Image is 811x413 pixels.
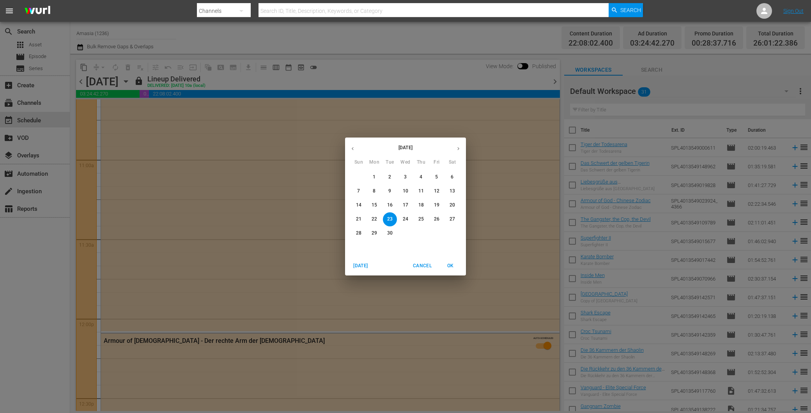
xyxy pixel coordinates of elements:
p: 22 [372,216,377,222]
span: Cancel [413,262,432,270]
button: 29 [367,226,381,240]
button: [DATE] [348,259,373,272]
button: 27 [445,212,459,226]
button: 2 [383,170,397,184]
button: 5 [430,170,444,184]
button: 7 [352,184,366,198]
p: 27 [450,216,455,222]
p: 20 [450,202,455,208]
p: 18 [418,202,424,208]
span: [DATE] [351,262,370,270]
p: 15 [372,202,377,208]
p: 19 [434,202,439,208]
p: 16 [387,202,393,208]
button: 3 [398,170,413,184]
p: 29 [372,230,377,237]
p: 26 [434,216,439,222]
button: 8 [367,184,381,198]
button: 16 [383,198,397,212]
button: 23 [383,212,397,226]
button: 9 [383,184,397,198]
p: 13 [450,188,455,194]
button: 18 [414,198,428,212]
p: 24 [403,216,408,222]
p: 1 [373,174,375,180]
button: 1 [367,170,381,184]
p: 6 [451,174,453,180]
button: Cancel [410,259,435,272]
span: OK [441,262,460,270]
span: Sun [352,159,366,166]
p: 3 [404,174,407,180]
p: 23 [387,216,393,222]
p: 10 [403,188,408,194]
button: 12 [430,184,444,198]
button: 28 [352,226,366,240]
button: 17 [398,198,413,212]
p: 12 [434,188,439,194]
span: Tue [383,159,397,166]
button: 24 [398,212,413,226]
a: Sign Out [783,8,804,14]
p: 8 [373,188,375,194]
p: 9 [388,188,391,194]
p: 4 [420,174,422,180]
button: 20 [445,198,459,212]
button: 22 [367,212,381,226]
span: Fri [430,159,444,166]
p: 7 [357,188,360,194]
button: 13 [445,184,459,198]
p: 28 [356,230,361,237]
button: 6 [445,170,459,184]
span: Wed [398,159,413,166]
button: 10 [398,184,413,198]
p: 25 [418,216,424,222]
button: 25 [414,212,428,226]
span: Mon [367,159,381,166]
img: ans4CAIJ8jUAAAAAAAAAAAAAAAAAAAAAAAAgQb4GAAAAAAAAAAAAAAAAAAAAAAAAJMjXAAAAAAAAAAAAAAAAAAAAAAAAgAT5G... [19,2,56,20]
span: Search [620,3,641,17]
button: 4 [414,170,428,184]
p: 2 [388,174,391,180]
p: [DATE] [360,144,451,151]
span: menu [5,6,14,16]
button: OK [438,259,463,272]
p: 17 [403,202,408,208]
p: 5 [435,174,438,180]
button: 30 [383,226,397,240]
span: Sat [445,159,459,166]
button: 21 [352,212,366,226]
button: 14 [352,198,366,212]
p: 11 [418,188,424,194]
span: Thu [414,159,428,166]
button: 26 [430,212,444,226]
p: 14 [356,202,361,208]
button: 19 [430,198,444,212]
button: 15 [367,198,381,212]
p: 30 [387,230,393,237]
button: 11 [414,184,428,198]
p: 21 [356,216,361,222]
